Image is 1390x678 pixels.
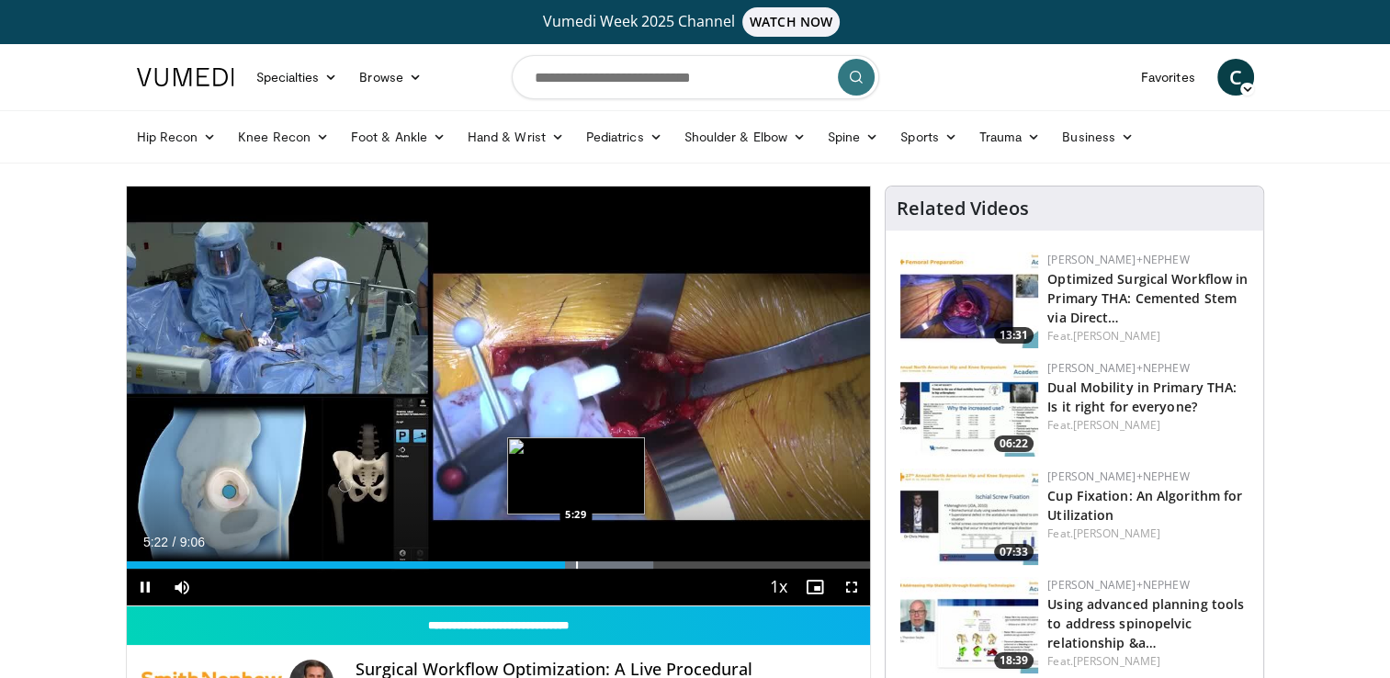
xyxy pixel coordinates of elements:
a: C [1217,59,1254,96]
a: Shoulder & Elbow [673,119,817,155]
div: Feat. [1047,653,1249,670]
img: ca45bebe-5fc4-4b9b-9513-8f91197adb19.150x105_q85_crop-smart_upscale.jpg [900,360,1038,457]
a: Trauma [968,119,1052,155]
img: VuMedi Logo [137,68,234,86]
a: Specialties [245,59,349,96]
img: 781415e3-4312-4b44-b91f-90f5dce49941.150x105_q85_crop-smart_upscale.jpg [900,577,1038,673]
a: Business [1051,119,1145,155]
img: image.jpeg [507,437,645,514]
a: 18:39 [900,577,1038,673]
a: Favorites [1130,59,1206,96]
span: 18:39 [994,652,1034,669]
a: [PERSON_NAME]+Nephew [1047,252,1189,267]
span: WATCH NOW [742,7,840,37]
a: [PERSON_NAME] [1073,525,1160,541]
a: Browse [348,59,433,96]
a: [PERSON_NAME] [1073,653,1160,669]
button: Fullscreen [833,569,870,605]
a: Vumedi Week 2025 ChannelWATCH NOW [140,7,1251,37]
div: Feat. [1047,328,1249,345]
div: Feat. [1047,525,1249,542]
a: [PERSON_NAME] [1073,328,1160,344]
a: 13:31 [900,252,1038,348]
button: Pause [127,569,164,605]
span: 13:31 [994,327,1034,344]
video-js: Video Player [127,186,871,606]
button: Mute [164,569,200,605]
button: Enable picture-in-picture mode [797,569,833,605]
a: [PERSON_NAME]+Nephew [1047,469,1189,484]
a: [PERSON_NAME]+Nephew [1047,577,1189,593]
span: 06:22 [994,435,1034,452]
a: Dual Mobility in Primary THA: Is it right for everyone? [1047,379,1237,415]
a: Hip Recon [126,119,228,155]
a: 06:22 [900,360,1038,457]
a: [PERSON_NAME]+Nephew [1047,360,1189,376]
span: 9:06 [180,535,205,549]
img: ebdbdd1a-3bec-445e-b76e-12ebea92512a.150x105_q85_crop-smart_upscale.jpg [900,469,1038,565]
a: Foot & Ankle [340,119,457,155]
span: 5:22 [143,535,168,549]
span: / [173,535,176,549]
a: Knee Recon [227,119,340,155]
a: Pediatrics [575,119,673,155]
span: 07:33 [994,544,1034,560]
button: Playback Rate [760,569,797,605]
a: Using advanced planning tools to address spinopelvic relationship &a… [1047,595,1244,651]
input: Search topics, interventions [512,55,879,99]
div: Feat. [1047,417,1249,434]
div: Progress Bar [127,561,871,569]
a: Hand & Wrist [457,119,575,155]
img: 0fcfa1b5-074a-41e4-bf3d-4df9b2562a6c.150x105_q85_crop-smart_upscale.jpg [900,252,1038,348]
a: [PERSON_NAME] [1073,417,1160,433]
a: 07:33 [900,469,1038,565]
a: Sports [889,119,968,155]
a: Spine [817,119,889,155]
a: Optimized Surgical Workflow in Primary THA: Cemented Stem via Direct… [1047,270,1248,326]
a: Cup Fixation: An Algorithm for Utilization [1047,487,1242,524]
h4: Related Videos [897,198,1029,220]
